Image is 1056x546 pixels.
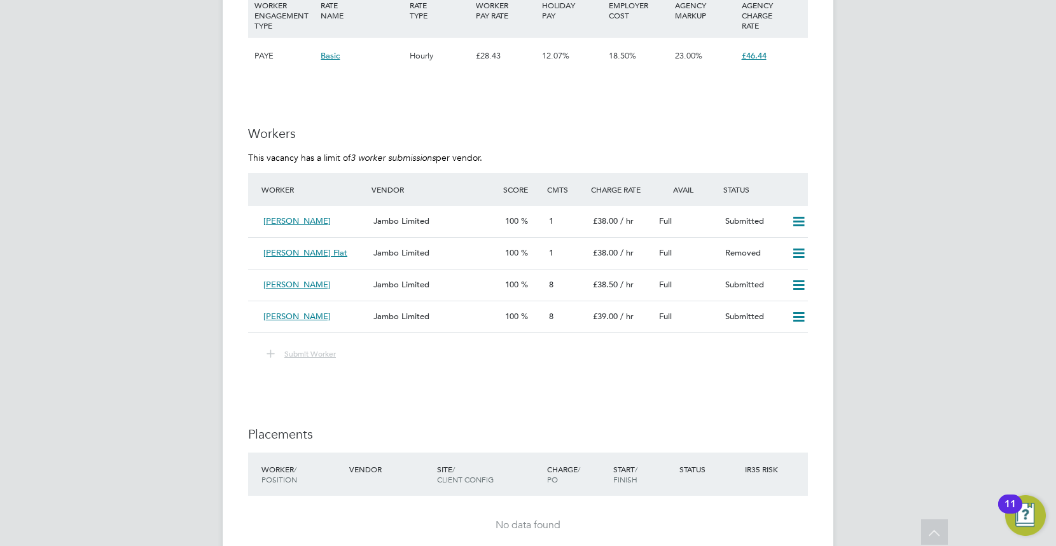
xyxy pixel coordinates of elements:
span: 8 [549,311,553,322]
span: [PERSON_NAME] [263,311,331,322]
div: PAYE [251,38,317,74]
span: Jambo Limited [373,247,429,258]
div: Charge Rate [588,178,654,201]
button: Submit Worker [258,346,346,362]
div: Worker [258,458,346,491]
span: Jambo Limited [373,215,429,226]
span: 12.07% [542,50,569,61]
div: Hourly [406,38,473,74]
div: Charge [544,458,610,491]
span: 100 [505,247,518,258]
span: / Position [261,464,297,484]
span: Full [659,215,672,226]
div: Site [434,458,544,491]
span: Jambo Limited [373,311,429,322]
span: Jambo Limited [373,279,429,290]
em: 3 worker submissions [351,152,436,163]
div: Removed [720,243,786,264]
span: Submit Worker [284,348,336,358]
div: Vendor [346,458,434,481]
div: Submitted [720,306,786,327]
span: £39.00 [593,311,618,322]
div: Cmts [544,178,588,201]
p: This vacancy has a limit of per vendor. [248,152,808,163]
span: 8 [549,279,553,290]
div: £28.43 [473,38,539,74]
h3: Workers [248,125,808,142]
span: 100 [505,279,518,290]
span: Full [659,279,672,290]
div: Worker [258,178,368,201]
span: [PERSON_NAME] Flat [263,247,347,258]
div: Score [500,178,544,201]
div: Avail [654,178,720,201]
span: 1 [549,247,553,258]
span: £46.44 [742,50,767,61]
span: 100 [505,215,518,226]
span: £38.00 [593,215,618,226]
div: Submitted [720,275,786,296]
span: / hr [620,311,634,322]
span: 18.50% [609,50,636,61]
span: 1 [549,215,553,226]
span: 100 [505,311,518,322]
div: Submitted [720,211,786,232]
span: Full [659,247,672,258]
div: IR35 Risk [742,458,786,481]
span: Full [659,311,672,322]
span: / Client Config [437,464,494,484]
div: 11 [1004,504,1016,521]
span: £38.00 [593,247,618,258]
button: Open Resource Center, 11 new notifications [1005,495,1046,536]
div: Vendor [368,178,500,201]
h3: Placements [248,426,808,442]
span: Basic [321,50,340,61]
span: £38.50 [593,279,618,290]
div: Status [720,178,808,201]
div: Start [610,458,676,491]
span: / Finish [613,464,637,484]
span: / hr [620,215,634,226]
span: / hr [620,247,634,258]
div: Status [676,458,742,481]
span: [PERSON_NAME] [263,215,331,226]
span: / PO [547,464,580,484]
span: 23.00% [675,50,702,61]
span: / hr [620,279,634,290]
span: [PERSON_NAME] [263,279,331,290]
div: No data found [261,519,795,532]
